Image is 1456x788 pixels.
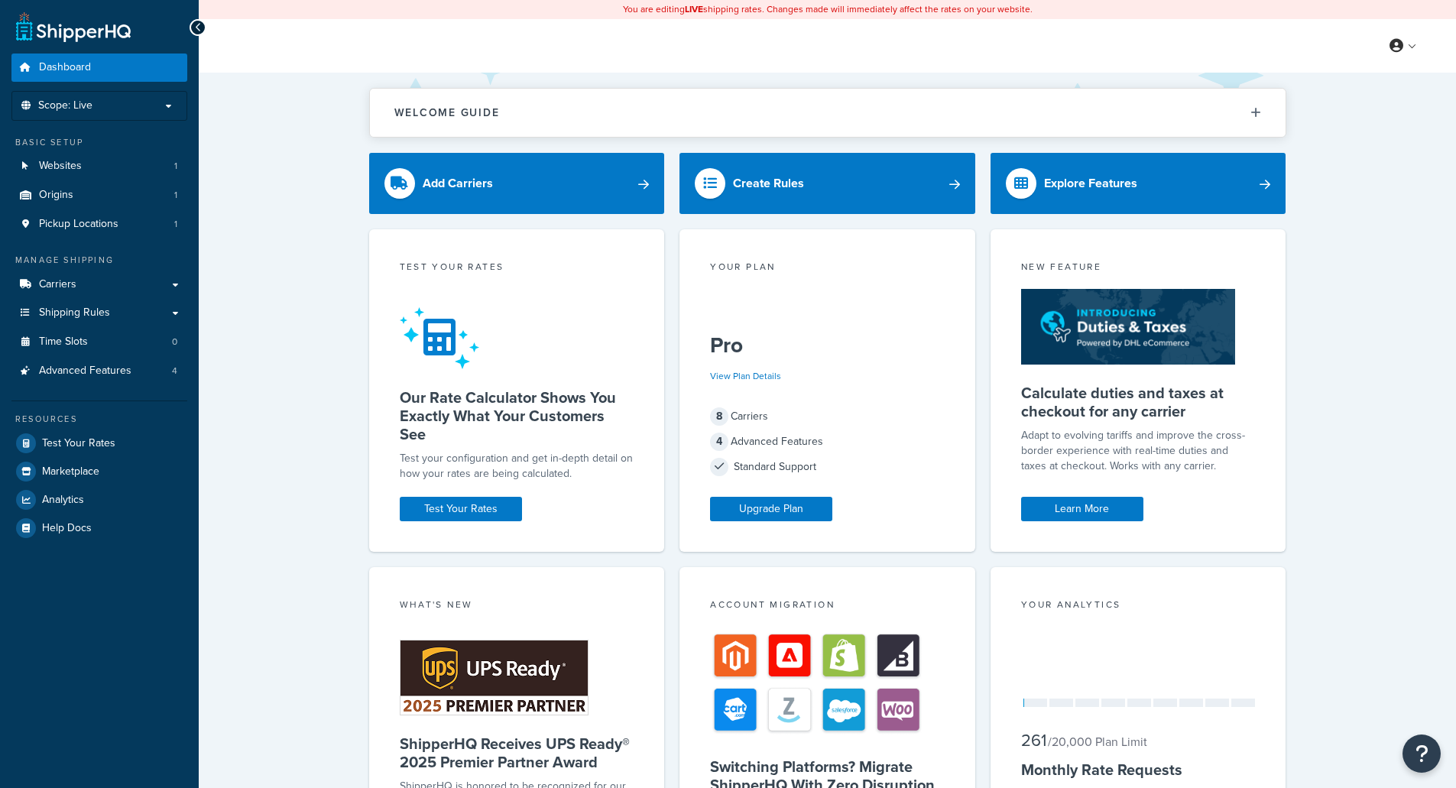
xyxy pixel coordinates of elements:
[174,218,177,231] span: 1
[172,336,177,349] span: 0
[685,2,703,16] b: LIVE
[710,598,945,615] div: Account Migration
[710,333,945,358] h5: Pro
[369,153,665,214] a: Add Carriers
[39,306,110,319] span: Shipping Rules
[423,173,493,194] div: Add Carriers
[11,271,187,299] a: Carriers
[11,328,187,356] a: Time Slots0
[39,218,118,231] span: Pickup Locations
[42,522,92,535] span: Help Docs
[1021,260,1256,277] div: New Feature
[400,734,634,771] h5: ShipperHQ Receives UPS Ready® 2025 Premier Partner Award
[39,278,76,291] span: Carriers
[11,413,187,426] div: Resources
[39,365,131,378] span: Advanced Features
[42,437,115,450] span: Test Your Rates
[11,152,187,180] li: Websites
[1044,173,1137,194] div: Explore Features
[39,61,91,74] span: Dashboard
[710,260,945,277] div: Your Plan
[42,494,84,507] span: Analytics
[710,456,945,478] div: Standard Support
[39,160,82,173] span: Websites
[400,260,634,277] div: Test your rates
[11,357,187,385] a: Advanced Features4
[1021,728,1046,753] span: 261
[11,152,187,180] a: Websites1
[710,407,728,426] span: 8
[11,514,187,542] a: Help Docs
[394,107,500,118] h2: Welcome Guide
[1021,598,1256,615] div: Your Analytics
[11,210,187,238] a: Pickup Locations1
[400,451,634,482] div: Test your configuration and get in-depth detail on how your rates are being calculated.
[1021,497,1143,521] a: Learn More
[710,497,832,521] a: Upgrade Plan
[11,54,187,82] a: Dashboard
[710,431,945,452] div: Advanced Features
[991,153,1286,214] a: Explore Features
[400,497,522,521] a: Test Your Rates
[11,458,187,485] a: Marketplace
[172,365,177,378] span: 4
[174,189,177,202] span: 1
[42,465,99,478] span: Marketplace
[38,99,92,112] span: Scope: Live
[11,210,187,238] li: Pickup Locations
[1402,734,1441,773] button: Open Resource Center
[1021,384,1256,420] h5: Calculate duties and taxes at checkout for any carrier
[710,406,945,427] div: Carriers
[39,336,88,349] span: Time Slots
[733,173,804,194] div: Create Rules
[710,369,781,383] a: View Plan Details
[11,486,187,514] a: Analytics
[11,299,187,327] a: Shipping Rules
[370,89,1286,137] button: Welcome Guide
[11,430,187,457] a: Test Your Rates
[11,357,187,385] li: Advanced Features
[679,153,975,214] a: Create Rules
[1021,428,1256,474] p: Adapt to evolving tariffs and improve the cross-border experience with real-time duties and taxes...
[39,189,73,202] span: Origins
[11,181,187,209] li: Origins
[1021,760,1256,779] h5: Monthly Rate Requests
[11,136,187,149] div: Basic Setup
[174,160,177,173] span: 1
[400,388,634,443] h5: Our Rate Calculator Shows You Exactly What Your Customers See
[710,433,728,451] span: 4
[11,328,187,356] li: Time Slots
[11,254,187,267] div: Manage Shipping
[11,181,187,209] a: Origins1
[400,598,634,615] div: What's New
[1048,733,1147,751] small: / 20,000 Plan Limit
